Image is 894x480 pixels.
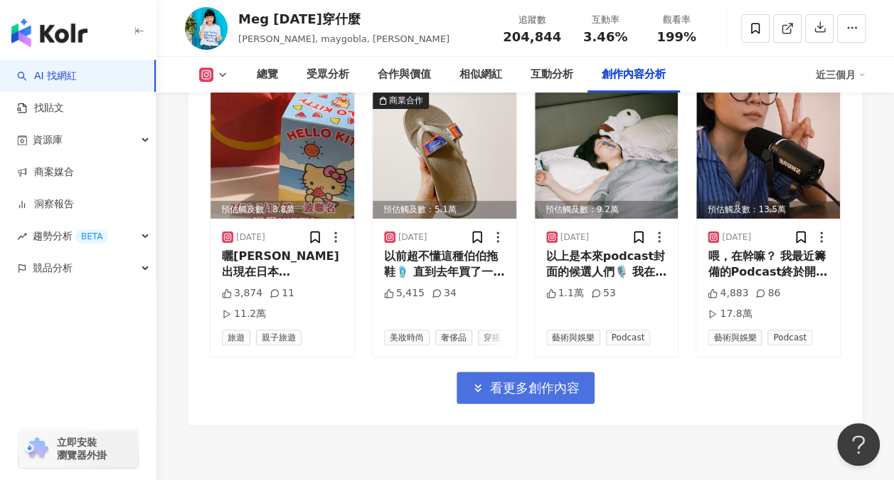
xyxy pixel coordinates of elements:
img: post-image [696,92,840,219]
div: 預估觸及數：5.1萬 [373,201,516,219]
div: 1.1萬 [546,286,584,301]
div: 互動率 [578,13,632,27]
span: Podcast [767,330,812,345]
div: 17.8萬 [708,307,752,321]
div: [DATE] [560,231,590,244]
img: post-image [535,92,679,219]
div: 4,883 [708,286,748,301]
div: 受眾分析 [307,66,349,83]
a: 洞察報告 [17,197,74,212]
div: [DATE] [236,231,265,244]
div: 11 [270,286,294,301]
span: 奢侈品 [435,330,472,345]
div: post-image商業合作預估觸及數：5.1萬 [373,92,516,219]
div: 86 [755,286,780,301]
img: post-image [373,92,516,219]
div: 預估觸及數：8.8萬 [211,201,354,219]
span: rise [17,231,27,241]
div: 預估觸及數：13.5萬 [696,201,840,219]
div: 觀看率 [649,13,703,27]
img: logo [11,19,87,47]
span: Podcast [606,330,651,345]
iframe: Help Scout Beacon - Open [837,423,880,466]
a: 找貼文 [17,101,64,115]
div: post-image預估觸及數：9.2萬 [535,92,679,219]
div: 以上是本來podcast封面的候選人們🎙️ 我在生活上真的懶到不可思議 站著刷牙太累我會直接躺在床上 床就是我の堡壘🐌 所以錄音的工作讓我徹底享受穿睡衣素顏工作 真的很快樂🫶🏻🌟❤️‍🔥 [DA... [546,249,667,281]
div: 34 [432,286,457,301]
div: 53 [591,286,616,301]
span: 看更多創作內容 [490,380,580,396]
div: 喂，在幹嘛？ 我最近籌備的Podcast終於開張了🎙️ 人生第一次錄Podcast 是去 @royalwei 的節目 我是她們第1季的第4集來賓 錄音結束後Royal就一直鼓勵我也很適合開個節目... [708,249,829,281]
span: 立即安裝 瀏覽器外掛 [57,436,107,461]
span: 藝術與娛樂 [546,330,600,345]
div: 相似網紅 [459,66,502,83]
img: KOL Avatar [185,7,228,50]
div: post-image預估觸及數：13.5萬 [696,92,840,219]
span: 競品分析 [33,252,73,284]
div: post-image預估觸及數：8.8萬 [211,92,354,219]
span: 204,844 [503,29,561,44]
button: 看更多創作內容 [457,372,595,404]
div: 追蹤數 [503,13,561,27]
div: 合作與價值 [378,66,431,83]
span: 199% [656,30,696,44]
div: 創作內容分析 [602,66,666,83]
span: 美妝時尚 [384,330,430,345]
div: 11.2萬 [222,307,266,321]
div: Meg [DATE]穿什麼 [238,10,449,28]
span: 趨勢分析 [33,220,108,252]
span: 親子旅遊 [256,330,302,345]
span: 穿搭 [478,330,506,345]
div: 商業合作 [389,93,423,108]
div: 預估觸及數：9.2萬 [535,201,679,219]
span: 藝術與娛樂 [708,330,762,345]
span: 旅遊 [222,330,250,345]
div: 以前超不懂這種伯伯拖鞋🩴 直到去年買了一雙Oofs後大愛上 超好走、還防水！[PERSON_NAME]抱歉你很懂👌🏻 最近買了 @freewaters_jp 發現也超好穿 底有回彈感、夾腳的帶子... [384,249,505,281]
img: post-image [211,92,354,219]
a: searchAI 找網紅 [17,69,77,83]
span: 資源庫 [33,124,63,156]
img: chrome extension [23,437,50,460]
span: 3.46% [583,30,627,44]
div: 曬[PERSON_NAME]出現在日本[PERSON_NAME]的兒童餐！！！！！ 第一彈是7/11-17🍒🎀 實物超可愛😻 [222,249,343,281]
div: [DATE] [722,231,751,244]
div: 總覽 [257,66,278,83]
div: 近三個月 [816,63,866,86]
span: [PERSON_NAME], maygobla, [PERSON_NAME] [238,33,449,44]
a: chrome extension立即安裝 瀏覽器外掛 [18,429,138,468]
div: 互動分析 [531,66,573,83]
a: 商案媒合 [17,165,74,179]
div: 5,415 [384,286,425,301]
div: BETA [75,229,108,244]
div: 3,874 [222,286,262,301]
div: [DATE] [398,231,427,244]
